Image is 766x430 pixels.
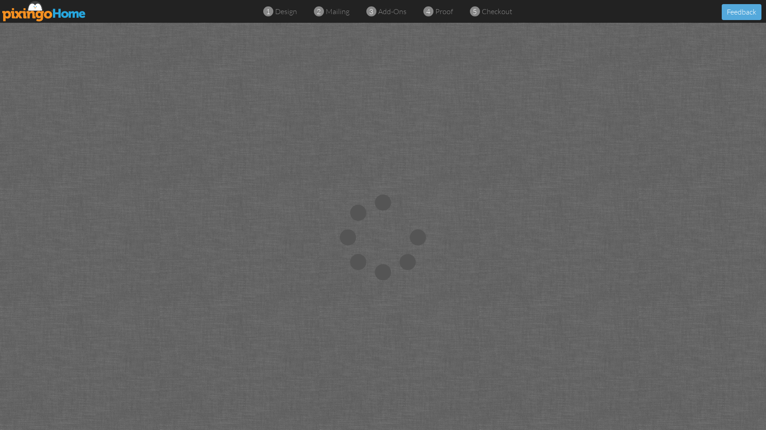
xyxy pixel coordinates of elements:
img: pixingo logo [2,1,86,21]
span: 5 [473,6,477,17]
span: 4 [426,6,430,17]
button: Feedback [722,4,761,20]
span: design [275,7,297,16]
span: 2 [317,6,321,17]
span: proof [435,7,453,16]
span: mailing [326,7,349,16]
span: checkout [482,7,512,16]
span: 1 [266,6,270,17]
span: add-ons [378,7,406,16]
span: 3 [369,6,373,17]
